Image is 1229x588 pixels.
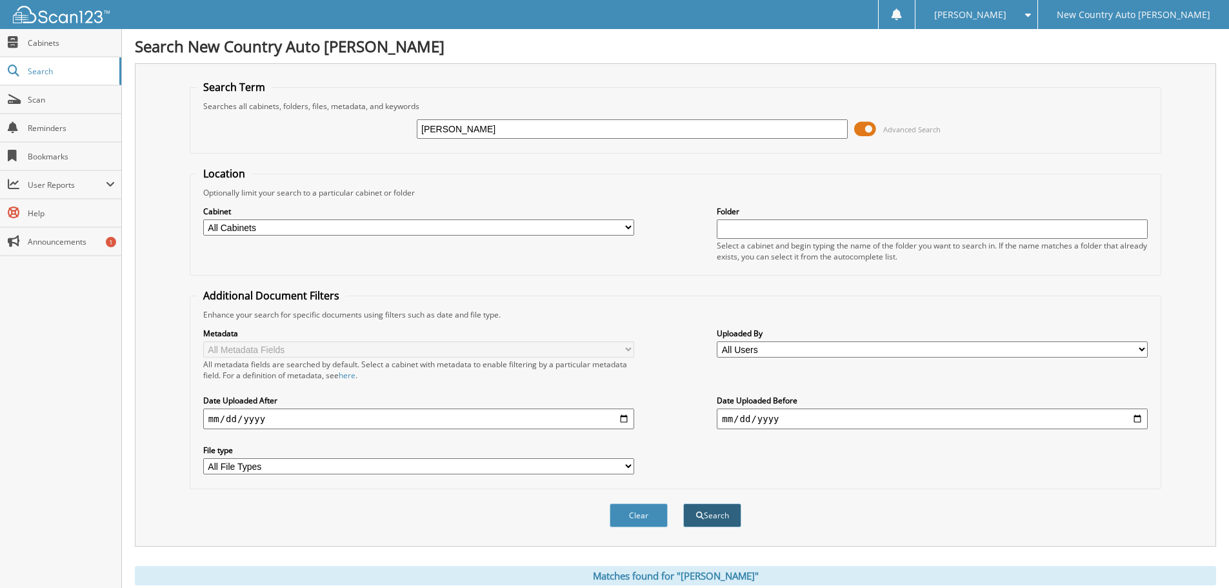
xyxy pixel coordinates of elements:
[28,66,113,77] span: Search
[1164,526,1229,588] iframe: Chat Widget
[13,6,110,23] img: scan123-logo-white.svg
[203,409,634,429] input: start
[28,236,115,247] span: Announcements
[197,167,252,181] legend: Location
[203,359,634,381] div: All metadata fields are searched by default. Select a cabinet with metadata to enable filtering b...
[683,503,741,527] button: Search
[339,370,355,381] a: here
[717,240,1148,262] div: Select a cabinet and begin typing the name of the folder you want to search in. If the name match...
[28,151,115,162] span: Bookmarks
[197,101,1154,112] div: Searches all cabinets, folders, files, metadata, and keywords
[135,35,1216,57] h1: Search New Country Auto [PERSON_NAME]
[610,503,668,527] button: Clear
[28,179,106,190] span: User Reports
[883,125,941,134] span: Advanced Search
[203,206,634,217] label: Cabinet
[203,445,634,456] label: File type
[717,328,1148,339] label: Uploaded By
[197,80,272,94] legend: Search Term
[28,208,115,219] span: Help
[28,94,115,105] span: Scan
[197,289,346,303] legend: Additional Document Filters
[28,37,115,48] span: Cabinets
[1057,11,1210,19] span: New Country Auto [PERSON_NAME]
[106,237,116,247] div: 1
[203,328,634,339] label: Metadata
[28,123,115,134] span: Reminders
[203,395,634,406] label: Date Uploaded After
[717,409,1148,429] input: end
[934,11,1006,19] span: [PERSON_NAME]
[197,309,1154,320] div: Enhance your search for specific documents using filters such as date and file type.
[717,395,1148,406] label: Date Uploaded Before
[717,206,1148,217] label: Folder
[135,566,1216,585] div: Matches found for "[PERSON_NAME]"
[197,187,1154,198] div: Optionally limit your search to a particular cabinet or folder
